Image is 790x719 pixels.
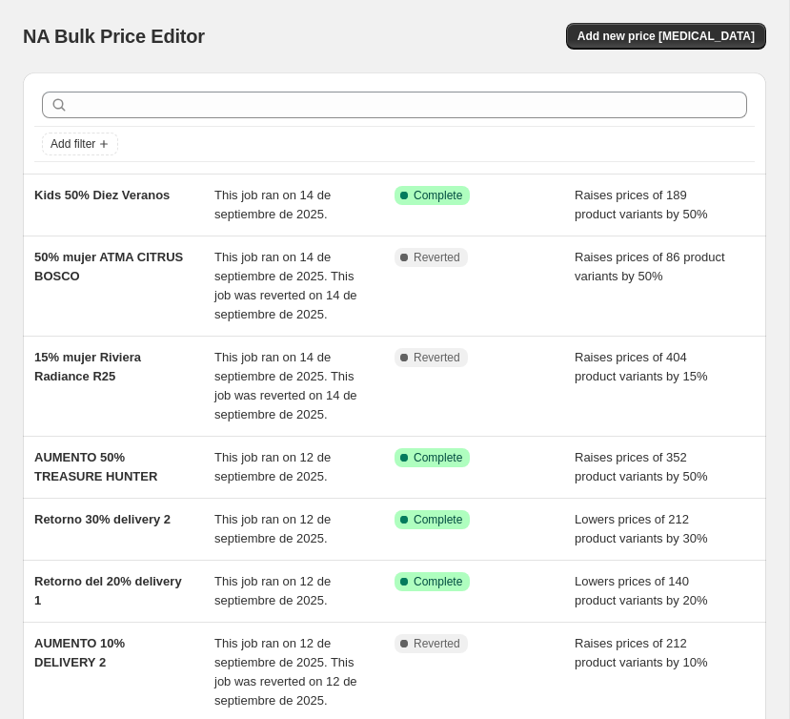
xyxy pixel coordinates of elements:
span: NA Bulk Price Editor [23,26,205,47]
span: This job ran on 12 de septiembre de 2025. [214,450,331,483]
span: Retorno 30% delivery 2 [34,512,171,526]
span: Complete [414,574,462,589]
span: Raises prices of 352 product variants by 50% [575,450,707,483]
span: Raises prices of 212 product variants by 10% [575,636,707,669]
span: AUMENTO 50% TREASURE HUNTER [34,450,157,483]
span: Retorno del 20% delivery 1 [34,574,182,607]
span: This job ran on 12 de septiembre de 2025. [214,574,331,607]
span: 50% mujer ATMA CITRUS BOSCO [34,250,183,283]
span: Lowers prices of 212 product variants by 30% [575,512,707,545]
span: Lowers prices of 140 product variants by 20% [575,574,707,607]
span: Add new price [MEDICAL_DATA] [577,29,755,44]
span: Reverted [414,250,460,265]
span: Raises prices of 189 product variants by 50% [575,188,707,221]
span: This job ran on 14 de septiembre de 2025. This job was reverted on 14 de septiembre de 2025. [214,350,357,421]
span: This job ran on 14 de septiembre de 2025. This job was reverted on 14 de septiembre de 2025. [214,250,357,321]
span: Reverted [414,350,460,365]
span: AUMENTO 10% DELIVERY 2 [34,636,125,669]
span: Reverted [414,636,460,651]
span: This job ran on 12 de septiembre de 2025. This job was reverted on 12 de septiembre de 2025. [214,636,357,708]
span: 15% mujer Riviera Radiance R25 [34,350,141,383]
span: Complete [414,512,462,527]
span: Raises prices of 404 product variants by 15% [575,350,707,383]
button: Add filter [42,133,118,155]
span: Add filter [51,136,95,152]
span: Kids 50% Diez Veranos [34,188,170,202]
button: Add new price [MEDICAL_DATA] [566,23,766,50]
span: Complete [414,188,462,203]
span: This job ran on 12 de septiembre de 2025. [214,512,331,545]
span: Complete [414,450,462,465]
span: This job ran on 14 de septiembre de 2025. [214,188,331,221]
span: Raises prices of 86 product variants by 50% [575,250,725,283]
